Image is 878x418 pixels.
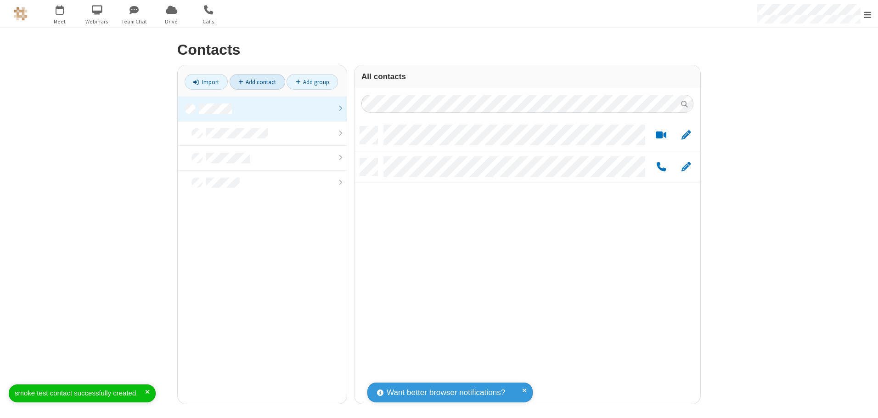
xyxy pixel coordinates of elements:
a: Import [185,74,228,90]
div: grid [355,120,700,404]
img: QA Selenium DO NOT DELETE OR CHANGE [14,7,28,21]
span: Calls [191,17,226,26]
button: Edit [677,130,695,141]
h2: Contacts [177,42,701,58]
h3: All contacts [361,72,693,81]
span: Meet [43,17,77,26]
span: Drive [154,17,189,26]
a: Add contact [230,74,285,90]
button: Start a video meeting [652,130,670,141]
span: Webinars [80,17,114,26]
span: Want better browser notifications? [387,387,505,399]
span: Team Chat [117,17,152,26]
button: Call by phone [652,161,670,173]
button: Edit [677,161,695,173]
a: Add group [287,74,338,90]
div: smoke test contact successfully created. [15,388,145,399]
